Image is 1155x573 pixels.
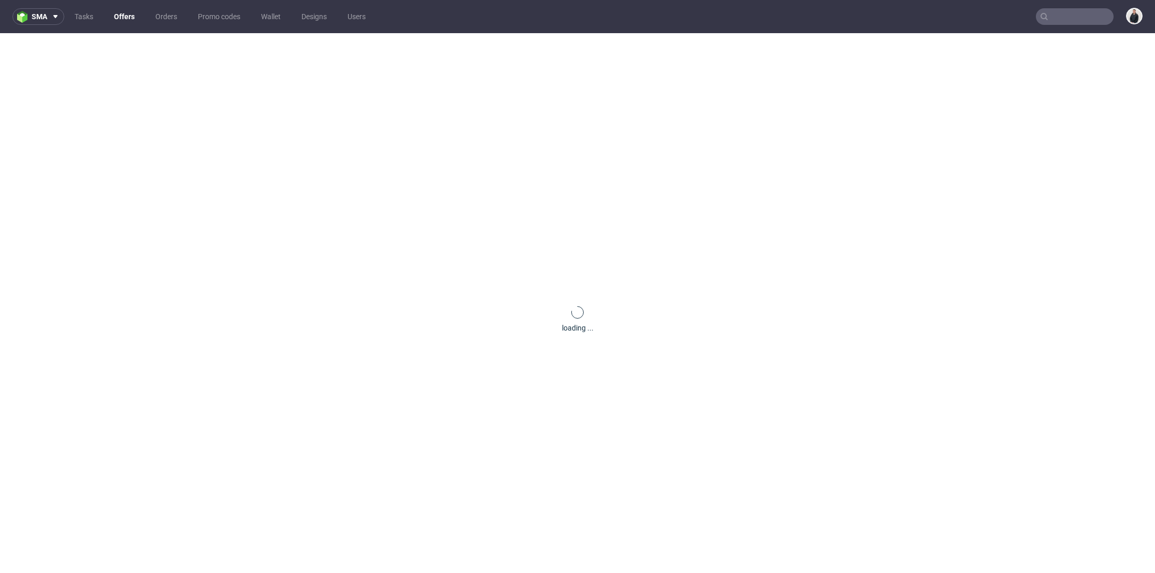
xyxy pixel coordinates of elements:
span: sma [32,13,47,20]
div: loading ... [562,323,594,333]
img: logo [17,11,32,23]
a: Orders [149,8,183,25]
a: Offers [108,8,141,25]
a: Wallet [255,8,287,25]
button: sma [12,8,64,25]
a: Users [341,8,372,25]
a: Designs [295,8,333,25]
a: Promo codes [192,8,247,25]
img: Adrian Margula [1127,9,1142,23]
a: Tasks [68,8,99,25]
